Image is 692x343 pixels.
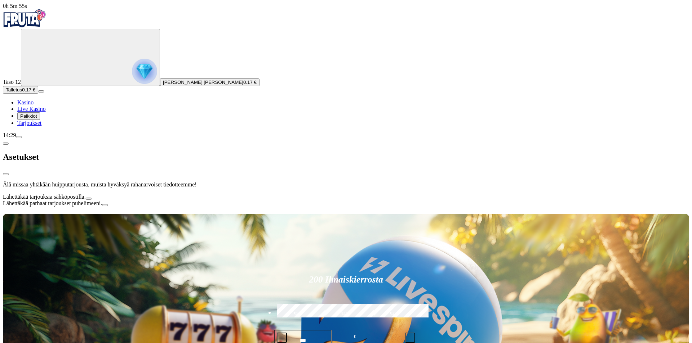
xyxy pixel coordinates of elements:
[275,303,320,324] label: €50
[3,173,9,175] button: close
[3,132,16,138] span: 14:29
[3,86,38,94] button: Talletusplus icon0.17 €
[17,112,40,120] button: Palkkiot
[354,333,356,340] span: €
[21,29,160,86] button: reward progress
[22,87,35,92] span: 0.17 €
[3,181,689,188] p: Älä missaa yhtäkään huipputarjousta, muista hyväksyä rahanarvoiset tiedotteemme!
[405,333,415,343] button: plus icon
[3,152,689,162] h2: Asetukset
[372,303,417,324] label: €250
[3,22,46,28] a: Fruta
[17,99,34,105] a: Kasino
[16,136,22,138] button: menu
[6,87,22,92] span: Talletus
[17,106,46,112] a: Live Kasino
[3,143,9,145] button: chevron-left icon
[38,90,44,92] button: menu
[243,80,257,85] span: 0.17 €
[324,303,368,324] label: €150
[3,9,46,27] img: Fruta
[3,79,21,85] span: Taso 12
[17,120,41,126] a: Tarjoukset
[3,9,689,126] nav: Primary
[163,80,243,85] span: [PERSON_NAME] [PERSON_NAME]
[3,200,102,206] label: Lähettäkää parhaat tarjoukset puhelimeeni.
[20,113,37,119] span: Palkkiot
[160,78,259,86] button: [PERSON_NAME] [PERSON_NAME]0.17 €
[3,3,27,9] span: user session time
[3,99,689,126] nav: Main menu
[3,194,86,200] label: Lähettäkää tarjouksia sähköpostilla.
[277,333,287,343] button: minus icon
[132,59,157,84] img: reward progress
